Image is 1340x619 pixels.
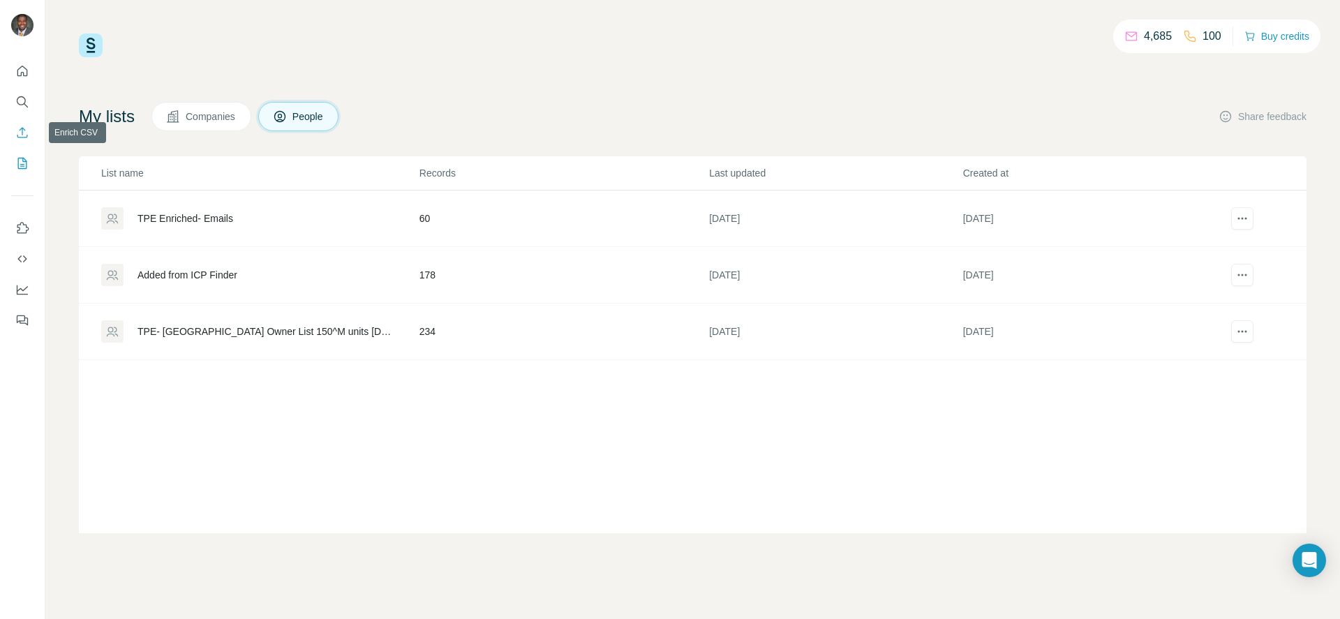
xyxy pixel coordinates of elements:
[186,110,237,124] span: Companies
[419,247,708,304] td: 178
[137,211,233,225] div: TPE Enriched- Emails
[419,304,708,360] td: 234
[1203,28,1221,45] p: 100
[962,304,1216,360] td: [DATE]
[1231,320,1253,343] button: actions
[1144,28,1172,45] p: 4,685
[1219,110,1306,124] button: Share feedback
[101,166,418,180] p: List name
[419,166,708,180] p: Records
[1231,264,1253,286] button: actions
[11,151,33,176] button: My lists
[11,59,33,84] button: Quick start
[11,89,33,114] button: Search
[11,14,33,36] img: Avatar
[11,120,33,145] button: Enrich CSV
[419,191,708,247] td: 60
[1244,27,1309,46] button: Buy credits
[962,191,1216,247] td: [DATE]
[708,191,962,247] td: [DATE]
[963,166,1215,180] p: Created at
[292,110,325,124] span: People
[1293,544,1326,577] div: Open Intercom Messenger
[11,277,33,302] button: Dashboard
[708,304,962,360] td: [DATE]
[962,247,1216,304] td: [DATE]
[708,247,962,304] td: [DATE]
[137,325,396,338] div: TPE- [GEOGRAPHIC_DATA] Owner List 150^M units [DATE]
[137,268,237,282] div: Added from ICP Finder
[79,105,135,128] h4: My lists
[79,33,103,57] img: Surfe Logo
[11,246,33,271] button: Use Surfe API
[1231,207,1253,230] button: actions
[11,308,33,333] button: Feedback
[709,166,961,180] p: Last updated
[11,216,33,241] button: Use Surfe on LinkedIn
